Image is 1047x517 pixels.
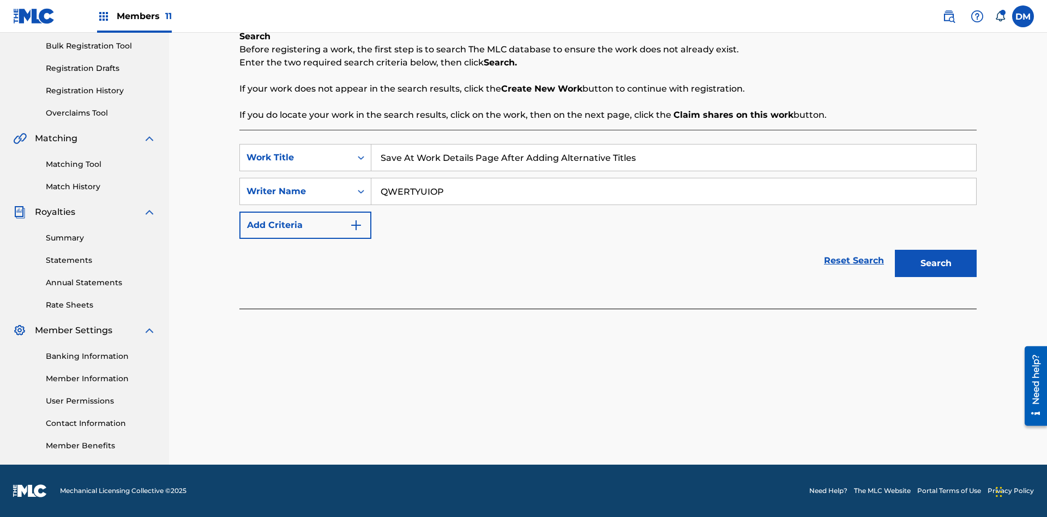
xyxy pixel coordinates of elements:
a: Summary [46,232,156,244]
img: Member Settings [13,324,26,337]
a: Need Help? [809,486,847,496]
div: Help [966,5,988,27]
span: Member Settings [35,324,112,337]
a: Registration Drafts [46,63,156,74]
img: search [942,10,955,23]
div: Drag [996,476,1002,508]
strong: Search. [484,57,517,68]
a: Statements [46,255,156,266]
p: Before registering a work, the first step is to search The MLC database to ensure the work does n... [239,43,977,56]
div: Writer Name [246,185,345,198]
iframe: Resource Center [1016,342,1047,431]
img: 9d2ae6d4665cec9f34b9.svg [350,219,363,232]
a: Rate Sheets [46,299,156,311]
p: If your work does not appear in the search results, click the button to continue with registration. [239,82,977,95]
form: Search Form [239,144,977,282]
img: MLC Logo [13,8,55,24]
p: Enter the two required search criteria below, then click [239,56,977,69]
img: Top Rightsholders [97,10,110,23]
a: Member Benefits [46,440,156,452]
span: Matching [35,132,77,145]
img: Matching [13,132,27,145]
img: expand [143,132,156,145]
span: Royalties [35,206,75,219]
a: Member Information [46,373,156,384]
strong: Claim shares on this work [673,110,793,120]
a: Privacy Policy [988,486,1034,496]
span: Members [117,10,172,22]
img: expand [143,324,156,337]
div: User Menu [1012,5,1034,27]
a: Banking Information [46,351,156,362]
a: Public Search [938,5,960,27]
span: 11 [165,11,172,21]
span: Mechanical Licensing Collective © 2025 [60,486,186,496]
strong: Create New Work [501,83,582,94]
button: Add Criteria [239,212,371,239]
div: Notifications [995,11,1006,22]
iframe: Chat Widget [992,465,1047,517]
a: Reset Search [819,249,889,273]
a: Registration History [46,85,156,97]
a: Match History [46,181,156,193]
a: Portal Terms of Use [917,486,981,496]
a: Overclaims Tool [46,107,156,119]
img: logo [13,484,47,497]
button: Search [895,250,977,277]
p: If you do locate your work in the search results, click on the work, then on the next page, click... [239,109,977,122]
a: Contact Information [46,418,156,429]
a: User Permissions [46,395,156,407]
b: Search [239,31,270,41]
img: help [971,10,984,23]
img: expand [143,206,156,219]
img: Royalties [13,206,26,219]
a: Annual Statements [46,277,156,288]
a: The MLC Website [854,486,911,496]
a: Matching Tool [46,159,156,170]
a: Bulk Registration Tool [46,40,156,52]
div: Work Title [246,151,345,164]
